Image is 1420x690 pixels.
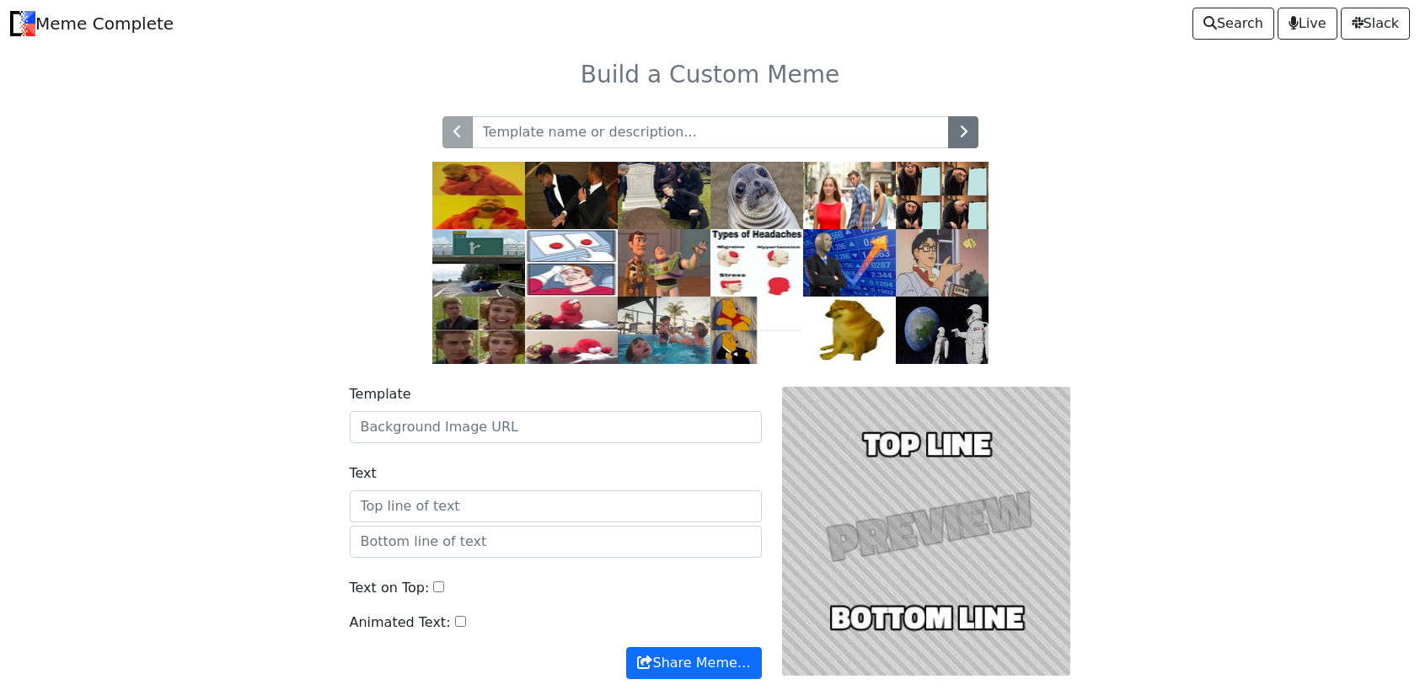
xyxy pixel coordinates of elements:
img: ds.jpg [525,229,618,297]
label: Animated Text: [350,612,451,633]
img: right.jpg [432,297,525,364]
img: astronaut.jpg [896,297,989,364]
span: Live [1289,13,1326,34]
img: exit.jpg [432,229,525,297]
img: pool.jpg [618,297,710,364]
a: Meme Complete [10,7,174,40]
span: Slack [1352,13,1399,34]
img: Meme Complete [10,11,35,36]
button: Share Meme… [626,647,761,679]
img: pooh.jpg [710,297,803,364]
span: Search [1203,13,1263,34]
label: Template [350,384,411,404]
img: gru.jpg [896,162,989,229]
img: grave.jpg [618,162,710,229]
a: Slack [1341,8,1410,40]
img: stonks.jpg [803,229,896,297]
label: Text [350,463,377,484]
img: cheems.jpg [803,297,896,364]
a: Live [1278,8,1337,40]
img: drake.jpg [432,162,525,229]
img: buzz.jpg [618,229,710,297]
input: Template name or description... [472,116,949,148]
img: db.jpg [803,162,896,229]
img: ams.jpg [710,162,803,229]
input: Top line of text [350,490,762,522]
input: Background Image URL [350,411,762,443]
h3: Build a Custom Meme [164,61,1257,89]
input: Bottom line of text [350,526,762,558]
img: headaches.jpg [710,229,803,297]
img: slap.jpg [525,162,618,229]
a: Search [1192,8,1274,40]
label: Text on Top: [350,578,430,598]
img: pigeon.jpg [896,229,989,297]
img: elmo.jpg [525,297,618,364]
